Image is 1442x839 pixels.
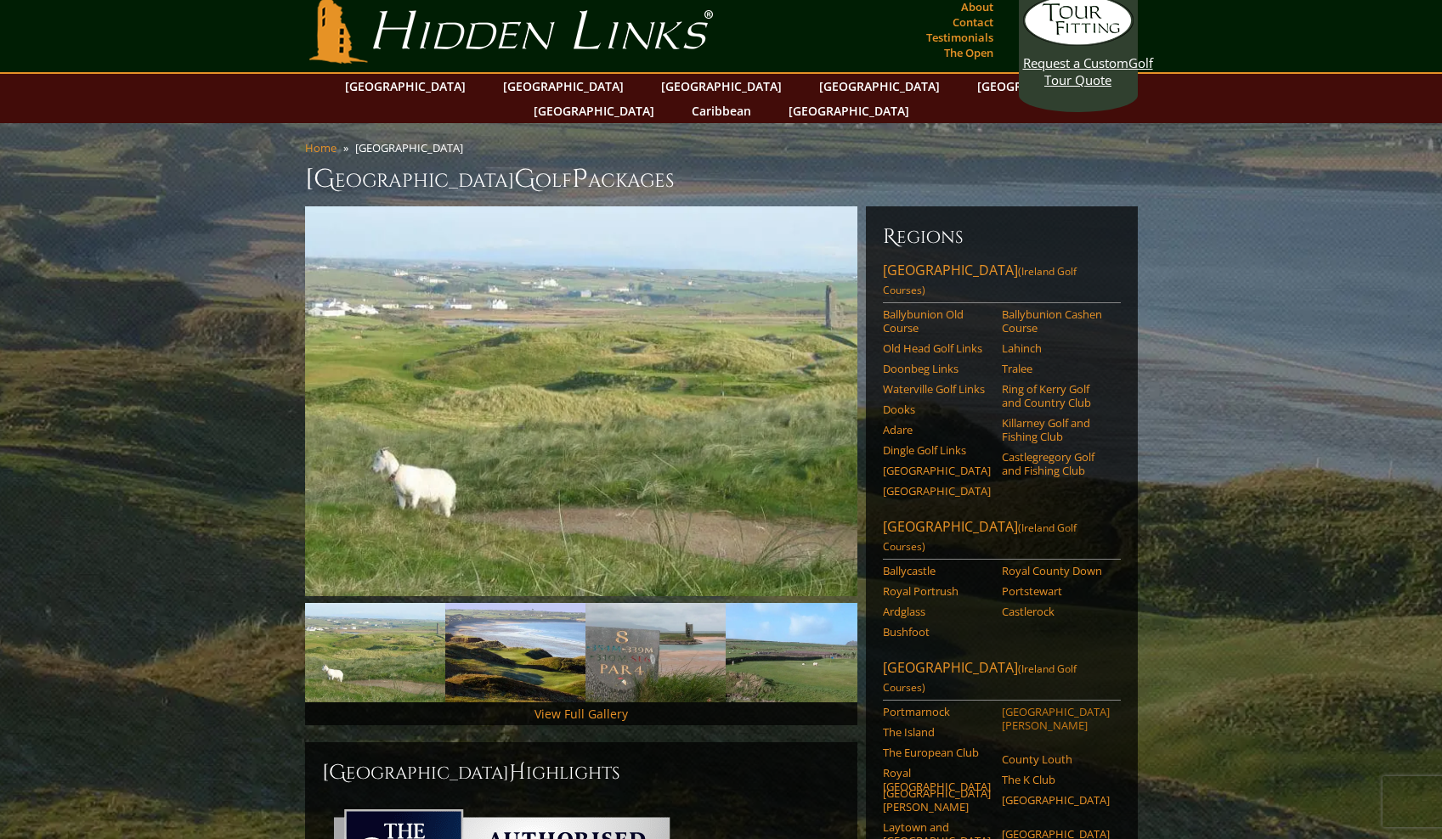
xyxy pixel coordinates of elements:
a: Old Head Golf Links [883,341,991,355]
a: [GEOGRAPHIC_DATA] [653,74,790,99]
a: Portmarnock [883,705,991,718]
h1: [GEOGRAPHIC_DATA] olf ackages [305,162,1138,196]
span: G [514,162,535,196]
a: [GEOGRAPHIC_DATA] [969,74,1106,99]
a: Doonbeg Links [883,362,991,375]
a: [GEOGRAPHIC_DATA] [336,74,474,99]
h6: Regions [883,223,1121,251]
a: Home [305,140,336,155]
a: [GEOGRAPHIC_DATA] [811,74,948,99]
h2: [GEOGRAPHIC_DATA] ighlights [322,759,840,786]
a: The Island [883,725,991,739]
li: [GEOGRAPHIC_DATA] [355,140,470,155]
span: (Ireland Golf Courses) [883,662,1077,695]
a: Tralee [1002,362,1110,375]
a: Dingle Golf Links [883,443,991,457]
a: Ardglass [883,605,991,618]
a: Caribbean [683,99,760,123]
a: [GEOGRAPHIC_DATA] [883,484,991,498]
a: The Open [940,41,998,65]
span: (Ireland Golf Courses) [883,264,1077,297]
a: Killarney Golf and Fishing Club [1002,416,1110,444]
a: Portstewart [1002,584,1110,598]
a: Dooks [883,403,991,416]
a: [GEOGRAPHIC_DATA](Ireland Golf Courses) [883,517,1121,560]
a: Waterville Golf Links [883,382,991,396]
a: Contact [948,10,998,34]
a: Ring of Kerry Golf and Country Club [1002,382,1110,410]
a: [GEOGRAPHIC_DATA][PERSON_NAME] [1002,705,1110,733]
a: Ballycastle [883,564,991,577]
span: Request a Custom [1023,54,1128,71]
a: Royal [GEOGRAPHIC_DATA] [883,766,991,794]
a: [GEOGRAPHIC_DATA][PERSON_NAME] [883,786,991,814]
span: P [572,162,588,196]
a: Lahinch [1002,341,1110,355]
a: Royal Portrush [883,584,991,598]
a: [GEOGRAPHIC_DATA] [780,99,918,123]
a: Royal County Down [1002,564,1110,577]
a: Castlerock [1002,605,1110,618]
a: The European Club [883,746,991,759]
a: Testimonials [922,25,998,49]
a: County Louth [1002,752,1110,766]
a: Bushfoot [883,625,991,639]
a: [GEOGRAPHIC_DATA] [525,99,663,123]
a: [GEOGRAPHIC_DATA] [495,74,632,99]
a: View Full Gallery [534,706,628,722]
a: Adare [883,423,991,436]
span: (Ireland Golf Courses) [883,521,1077,554]
span: H [509,759,526,786]
a: [GEOGRAPHIC_DATA](Ireland Golf Courses) [883,658,1121,701]
a: [GEOGRAPHIC_DATA] [1002,793,1110,807]
a: [GEOGRAPHIC_DATA](Ireland Golf Courses) [883,261,1121,303]
a: Castlegregory Golf and Fishing Club [1002,450,1110,478]
a: Ballybunion Old Course [883,307,991,335]
a: Ballybunion Cashen Course [1002,307,1110,335]
a: The K Club [1002,773,1110,786]
a: [GEOGRAPHIC_DATA] [883,464,991,477]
